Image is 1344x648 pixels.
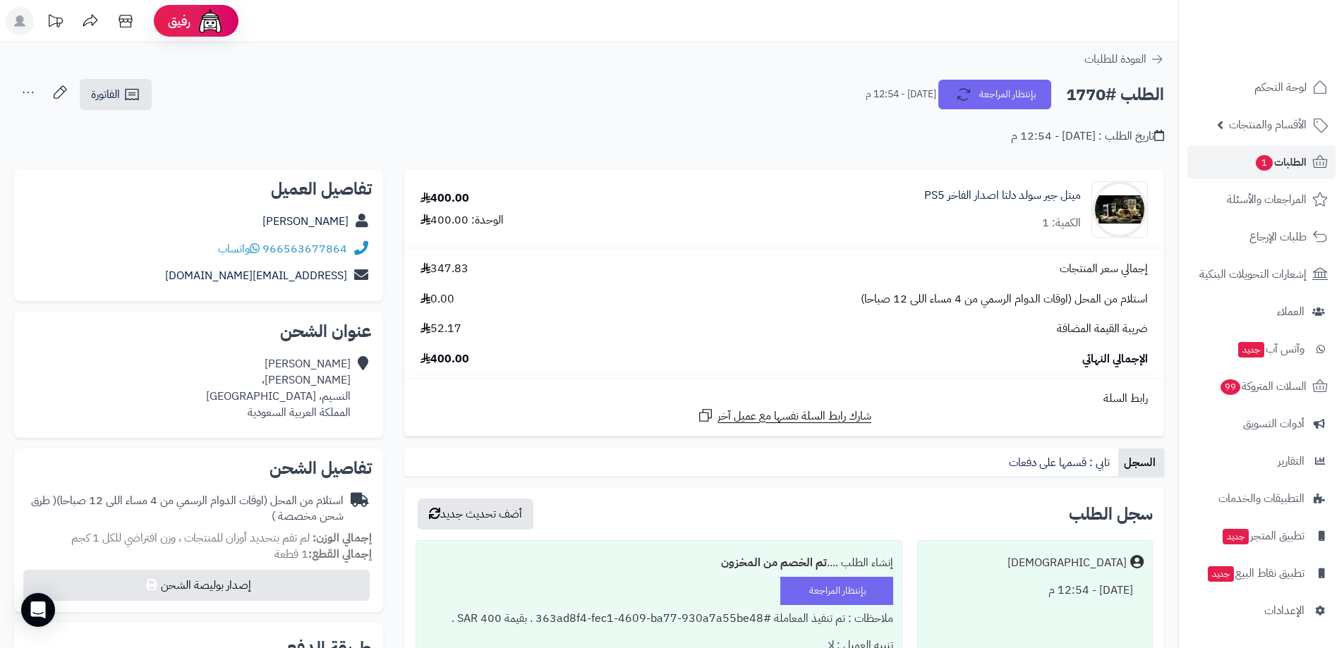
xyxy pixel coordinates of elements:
[1187,556,1336,590] a: تطبيق نقاط البيعجديد
[23,570,370,601] button: إصدار بوليصة الشحن
[218,240,260,257] a: واتساب
[313,530,372,546] strong: إجمالي الوزن:
[1092,181,1147,238] img: 1756312966-gpxkkddxkaae9bx-1718099584462-90x90.jpg
[1118,448,1164,477] a: السجل
[165,267,347,284] a: [EMAIL_ADDRESS][DOMAIN_NAME]
[1254,152,1307,172] span: الطلبات
[1238,342,1264,357] span: جديد
[1237,339,1304,359] span: وآتس آب
[420,212,504,228] div: الوحدة: 400.00
[1187,444,1336,478] a: التقارير
[37,7,73,39] a: تحديثات المنصة
[1084,51,1164,68] a: العودة للطلبات
[1199,264,1307,284] span: إشعارات التحويلات البنكية
[1069,506,1153,522] h3: سجل الطلب
[420,190,469,207] div: 400.00
[418,499,533,530] button: أضف تحديث جديد
[274,546,372,563] small: 1 قطعة
[71,530,310,546] span: لم تقم بتحديد أوزان للمنتجات ، وزن افتراضي للكل 1 كجم
[1208,566,1234,582] span: جديد
[1187,332,1336,366] a: وآتس آبجديد
[25,493,344,525] div: استلام من المحل (اوقات الدوام الرسمي من 4 مساء اللى 12 صباحا)
[1256,155,1273,171] span: 1
[1264,601,1304,621] span: الإعدادات
[410,391,1158,407] div: رابط السلة
[1227,190,1307,209] span: المراجعات والأسئلة
[1187,482,1336,515] a: التطبيقات والخدمات
[1221,379,1240,395] span: 99
[25,323,372,340] h2: عنوان الشحن
[1277,302,1304,322] span: العملاء
[206,356,351,420] div: [PERSON_NAME] [PERSON_NAME]، النسيم، [GEOGRAPHIC_DATA] المملكة العربية السعودية
[1187,145,1336,179] a: الطلبات1
[1042,215,1081,231] div: الكمية: 1
[1218,489,1304,508] span: التطبيقات والخدمات
[1066,80,1164,109] h2: الطلب #1770
[420,261,468,277] span: 347.83
[308,546,372,563] strong: إجمالي القطع:
[25,460,372,477] h2: تفاصيل الشحن
[1003,448,1118,477] a: تابي : قسمها على دفعات
[938,80,1051,109] button: بإنتظار المراجعة
[718,408,871,424] span: شارك رابط السلة نفسها مع عميل آخر
[1187,220,1336,254] a: طلبات الإرجاع
[1060,261,1148,277] span: إجمالي سعر المنتجات
[780,577,893,605] div: بإنتظار المراجعة
[1187,594,1336,628] a: الإعدادات
[1187,71,1336,104] a: لوحة التحكم
[1187,519,1336,553] a: تطبيق المتجرجديد
[697,407,871,424] a: شارك رابط السلة نفسها مع عميل آخر
[1249,227,1307,247] span: طلبات الإرجاع
[721,554,827,571] b: تم الخصم من المخزون
[1243,414,1304,434] span: أدوات التسويق
[926,577,1144,604] div: [DATE] - 12:54 م
[425,605,892,632] div: ملاحظات : تم تنفيذ المعاملة #363ad8f4-fec1-4609-ba77-930a7a55be48 . بقيمة 400 SAR .
[1223,529,1249,544] span: جديد
[1254,78,1307,97] span: لوحة التحكم
[420,291,454,307] span: 0.00
[1011,128,1164,145] div: تاريخ الطلب : [DATE] - 12:54 م
[262,213,349,230] a: [PERSON_NAME]
[1084,51,1146,68] span: العودة للطلبات
[168,13,190,30] span: رفيق
[420,321,461,337] span: 52.17
[1187,183,1336,216] a: المراجعات والأسئلة
[425,549,892,577] div: إنشاء الطلب ....
[1187,295,1336,329] a: العملاء
[1057,321,1148,337] span: ضريبة القيمة المضافة
[1082,351,1148,367] span: الإجمالي النهائي
[25,181,372,197] h2: تفاصيل العميل
[91,86,120,103] span: الفاتورة
[1206,563,1304,583] span: تطبيق نقاط البيع
[924,188,1081,204] a: ميتل جير سولد دلتا اصدار الفاخر PS5
[262,240,347,257] a: 966563677864
[1219,377,1307,396] span: السلات المتروكة
[31,492,344,525] span: ( طرق شحن مخصصة )
[80,79,152,110] a: الفاتورة
[420,351,469,367] span: 400.00
[1187,369,1336,403] a: السلات المتروكة99
[1007,555,1127,571] div: [DEMOGRAPHIC_DATA]
[866,87,936,102] small: [DATE] - 12:54 م
[1278,451,1304,471] span: التقارير
[861,291,1148,307] span: استلام من المحل (اوقات الدوام الرسمي من 4 مساء اللى 12 صباحا)
[196,7,224,35] img: ai-face.png
[1229,115,1307,135] span: الأقسام والمنتجات
[1187,407,1336,441] a: أدوات التسويق
[1221,526,1304,546] span: تطبيق المتجر
[21,593,55,627] div: Open Intercom Messenger
[1187,257,1336,291] a: إشعارات التحويلات البنكية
